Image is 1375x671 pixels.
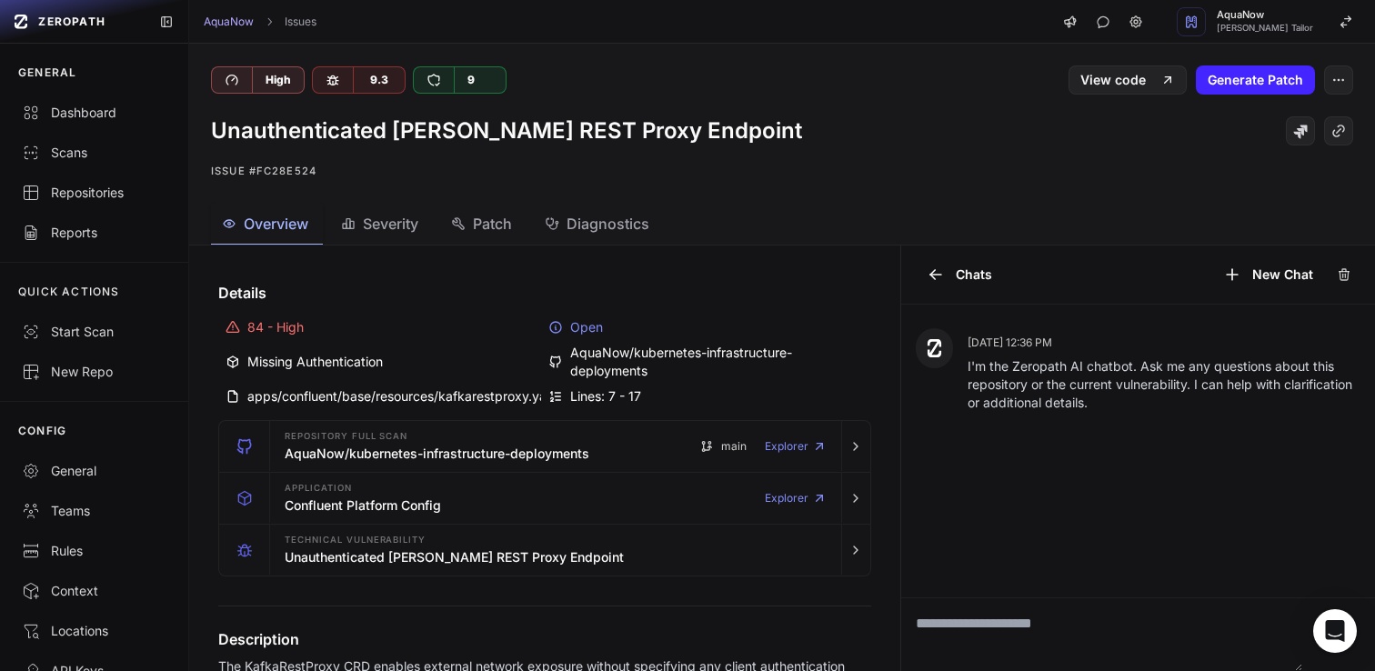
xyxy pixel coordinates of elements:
[285,432,407,441] span: Repository Full scan
[244,213,308,235] span: Overview
[285,496,441,515] h3: Confluent Platform Config
[968,357,1360,412] p: I'm the Zeropath AI chatbot. Ask me any questions about this repository or the current vulnerabil...
[1212,260,1324,289] button: New Chat
[1217,10,1313,20] span: AquaNow
[548,318,864,336] div: Open
[219,525,870,576] button: Technical Vulnerability Unauthenticated [PERSON_NAME] REST Proxy Endpoint
[226,344,541,380] div: Missing Authentication
[765,428,827,465] a: Explorer
[1196,65,1315,95] button: Generate Patch
[18,424,66,438] p: CONFIG
[211,116,802,145] h1: Unauthenticated [PERSON_NAME] REST Proxy Endpoint
[22,582,166,600] div: Context
[18,285,120,299] p: QUICK ACTIONS
[1217,24,1313,33] span: [PERSON_NAME] Tailor
[219,473,870,524] button: Application Confluent Platform Config Explorer
[548,387,864,406] div: Lines: 7 - 17
[226,318,541,336] div: 84 - High
[22,104,166,122] div: Dashboard
[285,548,624,566] h3: Unauthenticated [PERSON_NAME] REST Proxy Endpoint
[285,445,589,463] h3: AquaNow/kubernetes-infrastructure-deployments
[1069,65,1187,95] a: View code
[916,260,1003,289] button: Chats
[548,344,864,380] div: AquaNow/kubernetes-infrastructure-deployments
[219,421,870,472] button: Repository Full scan AquaNow/kubernetes-infrastructure-deployments main Explorer
[211,160,1353,182] p: Issue #fc28e524
[263,15,276,28] svg: chevron right,
[927,339,943,357] img: Zeropath AI
[22,224,166,242] div: Reports
[721,439,747,454] span: main
[204,15,316,29] nav: breadcrumb
[22,542,166,560] div: Rules
[968,335,1360,350] p: [DATE] 12:36 PM
[473,213,512,235] span: Patch
[454,67,487,93] div: 9
[22,363,166,381] div: New Repo
[567,213,649,235] span: Diagnostics
[765,480,827,516] a: Explorer
[353,67,405,93] div: 9.3
[22,462,166,480] div: General
[218,628,871,650] h4: Description
[285,536,426,545] span: Technical Vulnerability
[252,67,304,93] div: High
[22,144,166,162] div: Scans
[226,387,541,406] div: apps/confluent/base/resources/kafkarestproxy.yaml
[363,213,418,235] span: Severity
[22,502,166,520] div: Teams
[7,7,145,36] a: ZEROPATH
[18,65,76,80] p: GENERAL
[22,323,166,341] div: Start Scan
[218,282,871,304] h4: Details
[285,15,316,29] a: Issues
[22,184,166,202] div: Repositories
[285,484,352,493] span: Application
[204,15,254,29] a: AquaNow
[1313,609,1357,653] div: Open Intercom Messenger
[22,622,166,640] div: Locations
[38,15,105,29] span: ZEROPATH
